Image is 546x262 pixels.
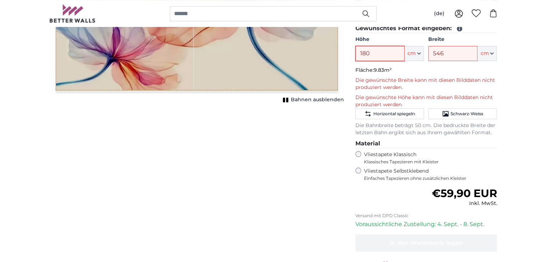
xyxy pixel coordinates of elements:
[431,187,497,200] span: €59,90 EUR
[477,46,497,61] button: cm
[355,36,424,43] label: Höhe
[364,168,497,181] label: Vliestapete Selbstklebend
[428,36,497,43] label: Breite
[364,176,497,181] span: Einfaches Tapezieren ohne zusätzlichen Kleister
[281,95,344,105] button: Bahnen ausblenden
[405,46,424,61] button: cm
[428,108,497,119] button: Schwarz-Weiss
[291,96,344,103] span: Bahnen ausblenden
[355,213,497,219] p: Versand mit DPD Classic
[355,139,497,148] legend: Material
[355,108,424,119] button: Horizontal spiegeln
[355,24,497,33] legend: Gewünschtes Format eingeben:
[480,50,489,57] span: cm
[49,4,96,23] img: Betterwalls
[355,94,497,108] p: Die gewünschte Höhe kann mit diesen Bilddaten nicht produziert werden.
[364,151,491,165] label: Vliestapete Klassisch
[355,67,497,74] p: Fläche:
[355,234,497,252] button: In den Warenkorb legen
[355,77,497,91] p: Die gewünschte Breite kann mit diesen Bilddaten nicht produziert werden.
[364,159,491,165] span: Klassisches Tapezieren mit Kleister
[355,122,497,136] p: Die Bahnbreite beträgt 50 cm. Die bedruckte Breite der letzten Bahn ergibt sich aus Ihrem gewählt...
[451,111,483,117] span: Schwarz-Weiss
[407,50,416,57] span: cm
[389,239,463,246] span: In den Warenkorb legen
[374,67,392,73] span: 9.83m²
[431,200,497,207] div: inkl. MwSt.
[355,220,497,229] p: Voraussichtliche Zustellung: 4. Sept. - 8. Sept.
[428,7,450,20] button: (de)
[373,111,415,117] span: Horizontal spiegeln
